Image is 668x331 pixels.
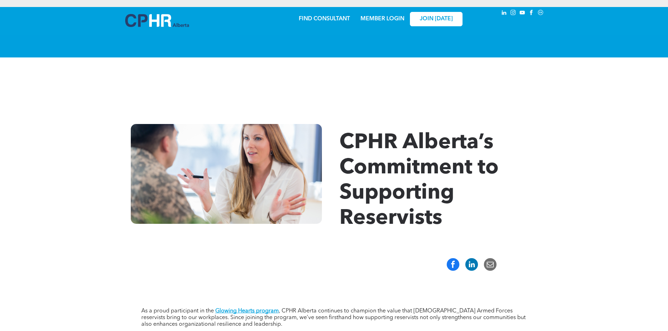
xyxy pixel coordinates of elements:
span: As a proud participant in the [141,308,214,314]
a: FIND CONSULTANT [299,16,350,22]
span: CPHR Alberta’s Commitment to Supporting Reservists [339,132,499,229]
span: JOIN [DATE] [420,16,453,22]
img: A blue and white logo for cp alberta [125,14,189,27]
a: JOIN [DATE] [410,12,463,26]
a: facebook [528,9,535,18]
a: Social network [537,9,545,18]
a: linkedin [500,9,508,18]
a: Glowing Hearts program [215,308,279,314]
a: instagram [510,9,517,18]
a: youtube [519,9,526,18]
a: MEMBER LOGIN [360,16,404,22]
span: , CPHR Alberta continues to champion the value that [DEMOGRAPHIC_DATA] Armed Forces reservists br... [141,308,526,327]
